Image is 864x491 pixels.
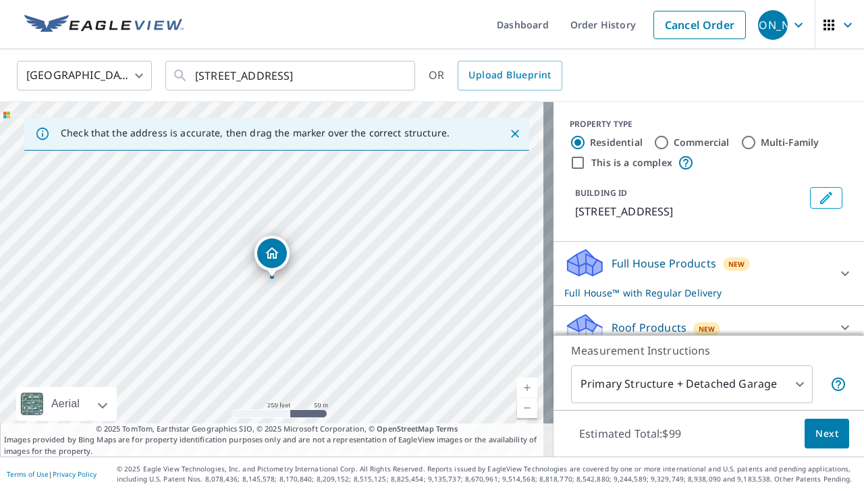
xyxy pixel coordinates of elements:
p: Estimated Total: $99 [568,419,692,448]
span: New [728,259,745,269]
a: Terms of Use [7,469,49,479]
span: Upload Blueprint [468,67,551,84]
p: BUILDING ID [575,187,627,199]
p: Check that the address is accurate, then drag the marker over the correct structure. [61,127,450,139]
button: Next [805,419,849,449]
span: Next [815,425,838,442]
label: This is a complex [591,156,672,170]
span: New [699,324,715,334]
div: Aerial [16,387,117,421]
div: [PERSON_NAME] [758,10,788,40]
a: OpenStreetMap [377,423,433,434]
p: Roof Products [612,319,686,336]
a: Current Level 17, Zoom Out [517,398,537,418]
p: Full House™ with Regular Delivery [564,286,829,300]
a: Privacy Policy [53,469,97,479]
button: Close [506,125,524,143]
button: Edit building 1 [810,187,842,209]
div: OR [429,61,562,91]
div: Dropped pin, building 1, Residential property, 310 High St Sunbury, OH 43074 [254,236,290,278]
a: Current Level 17, Zoom In [517,378,537,398]
div: Aerial [47,387,84,421]
p: Measurement Instructions [571,342,846,359]
label: Residential [590,136,643,149]
p: © 2025 Eagle View Technologies, Inc. and Pictometry International Corp. All Rights Reserved. Repo... [117,464,857,484]
div: [GEOGRAPHIC_DATA] [17,57,152,95]
a: Upload Blueprint [458,61,562,91]
div: Primary Structure + Detached Garage [571,365,813,403]
span: Your report will include the primary structure and a detached garage if one exists. [830,376,846,392]
label: Multi-Family [761,136,819,149]
div: Full House ProductsNewFull House™ with Regular Delivery [564,247,853,300]
p: Full House Products [612,255,716,272]
a: Terms [436,423,458,434]
div: Roof ProductsNew [564,311,853,344]
span: © 2025 TomTom, Earthstar Geographics SIO, © 2025 Microsoft Corporation, © [96,423,458,435]
div: PROPERTY TYPE [570,118,848,130]
a: Cancel Order [653,11,746,39]
p: [STREET_ADDRESS] [575,203,805,219]
p: | [7,470,97,478]
input: Search by address or latitude-longitude [195,57,387,95]
img: EV Logo [24,15,184,35]
label: Commercial [674,136,730,149]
